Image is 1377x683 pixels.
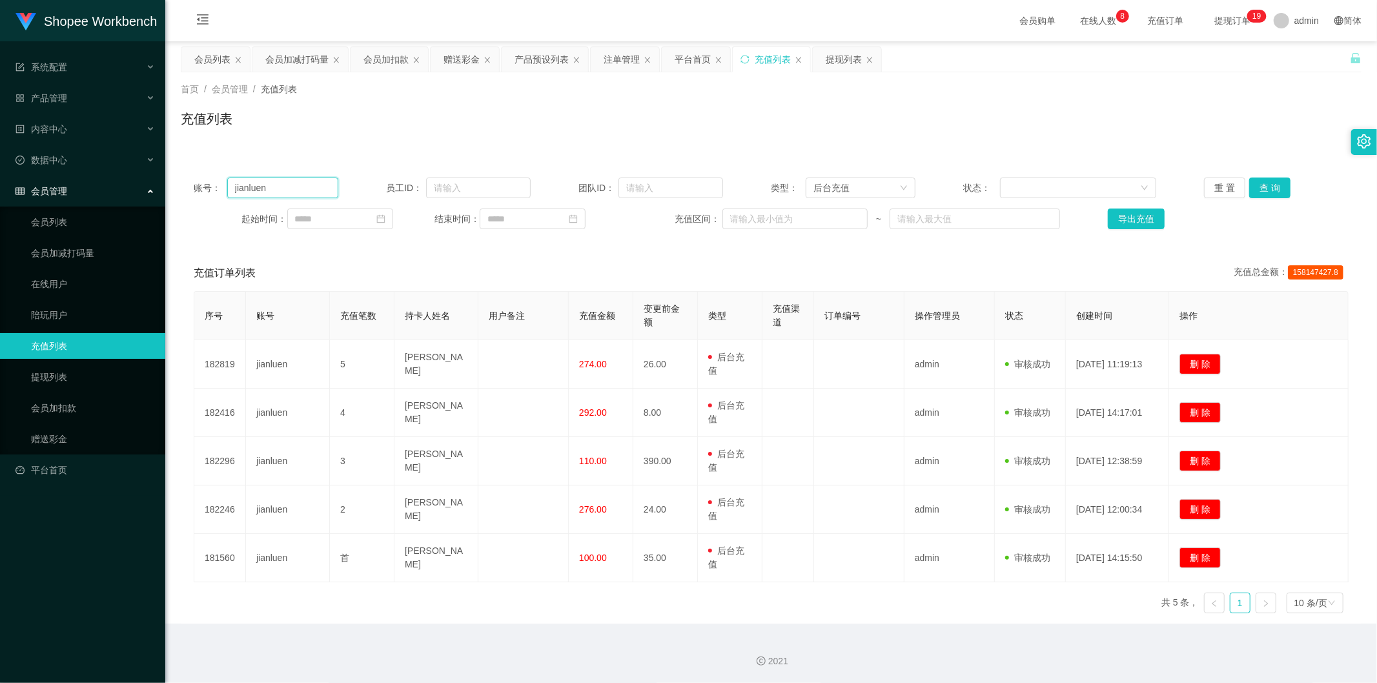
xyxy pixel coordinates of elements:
[579,407,607,418] span: 292.00
[246,485,330,534] td: jianluen
[31,395,155,421] a: 会员加扣款
[708,545,744,569] span: 后台充值
[1076,311,1112,321] span: 创建时间
[31,364,155,390] a: 提现列表
[253,84,256,94] span: /
[330,437,394,485] td: 3
[1161,593,1199,613] li: 共 5 条，
[866,56,873,64] i: 图标: close
[204,84,207,94] span: /
[1328,599,1336,608] i: 图标: down
[194,47,230,72] div: 会员列表
[1005,504,1050,515] span: 审核成功
[1288,265,1343,280] span: 158147427.8
[394,485,478,534] td: [PERSON_NAME]
[15,124,67,134] span: 内容中心
[15,186,67,196] span: 会员管理
[1334,16,1343,25] i: 图标: global
[330,485,394,534] td: 2
[515,47,569,72] div: 产品预设列表
[265,47,329,72] div: 会员加减打码量
[15,13,36,31] img: logo.9652507e.png
[1179,354,1221,374] button: 删 除
[569,214,578,223] i: 图标: calendar
[212,84,248,94] span: 会员管理
[1108,209,1165,229] button: 导出充值
[573,56,580,64] i: 图标: close
[708,352,744,376] span: 后台充值
[1005,407,1050,418] span: 审核成功
[900,184,908,193] i: 图标: down
[740,55,750,64] i: 图标: sync
[330,534,394,582] td: 首
[444,47,480,72] div: 赠送彩金
[915,311,960,321] span: 操作管理员
[31,271,155,297] a: 在线用户
[579,456,607,466] span: 110.00
[579,359,607,369] span: 274.00
[227,178,338,198] input: 请输入
[579,311,615,321] span: 充值金额
[604,47,640,72] div: 注单管理
[1141,16,1190,25] span: 充值订单
[256,311,274,321] span: 账号
[1256,593,1276,613] li: 下一页
[964,181,1001,195] span: 状态：
[675,47,711,72] div: 平台首页
[181,1,225,42] i: 图标: menu-fold
[194,389,246,437] td: 182416
[181,84,199,94] span: 首页
[363,47,409,72] div: 会员加扣款
[1005,311,1023,321] span: 状态
[1204,178,1245,198] button: 重 置
[205,311,223,321] span: 序号
[330,340,394,389] td: 5
[904,389,995,437] td: admin
[234,56,242,64] i: 图标: close
[405,311,450,321] span: 持卡人姓名
[194,265,256,281] span: 充值订单列表
[1066,437,1169,485] td: [DATE] 12:38:59
[633,389,698,437] td: 8.00
[868,212,890,226] span: ~
[1357,134,1371,148] i: 图标: setting
[1066,485,1169,534] td: [DATE] 12:00:34
[1204,593,1225,613] li: 上一页
[1252,10,1257,23] p: 1
[394,340,478,389] td: [PERSON_NAME]
[413,56,420,64] i: 图标: close
[246,389,330,437] td: jianluen
[773,303,800,327] span: 充值渠道
[31,302,155,328] a: 陪玩用户
[1208,16,1257,25] span: 提现订单
[1179,311,1198,321] span: 操作
[708,449,744,473] span: 后台充值
[489,311,525,321] span: 用户备注
[1005,553,1050,563] span: 审核成功
[708,400,744,424] span: 后台充值
[644,303,680,327] span: 变更前金额
[1121,10,1125,23] p: 8
[824,311,861,321] span: 订单编号
[708,497,744,521] span: 后台充值
[15,187,25,196] i: 图标: table
[579,553,607,563] span: 100.00
[826,47,862,72] div: 提现列表
[394,534,478,582] td: [PERSON_NAME]
[1141,184,1148,193] i: 图标: down
[722,209,868,229] input: 请输入最小值为
[1066,340,1169,389] td: [DATE] 11:19:13
[1294,593,1327,613] div: 10 条/页
[1234,265,1349,281] div: 充值总金额：
[1074,16,1123,25] span: 在线人数
[890,209,1059,229] input: 请输入最大值
[1179,547,1221,568] button: 删 除
[15,63,25,72] i: 图标: form
[633,534,698,582] td: 35.00
[1262,600,1270,607] i: 图标: right
[755,47,791,72] div: 充值列表
[644,56,651,64] i: 图标: close
[904,534,995,582] td: admin
[1249,178,1290,198] button: 查 询
[31,240,155,266] a: 会员加减打码量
